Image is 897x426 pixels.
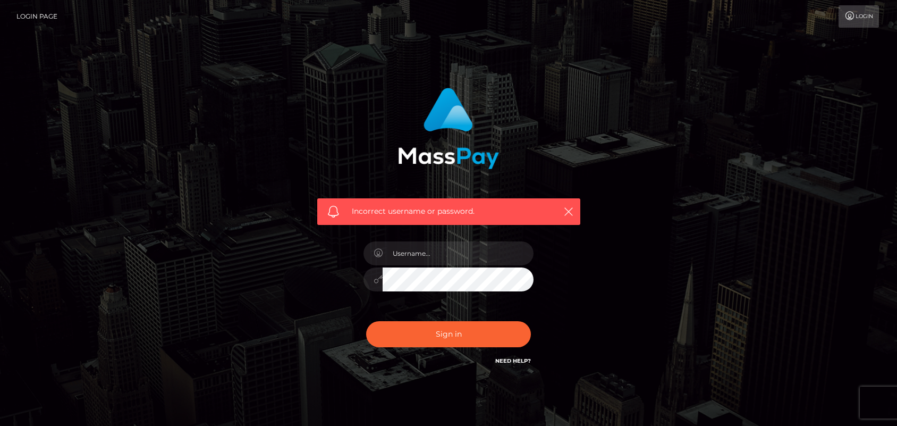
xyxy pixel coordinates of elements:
a: Login [839,5,879,28]
img: MassPay Login [398,88,499,169]
a: Need Help? [495,357,531,364]
a: Login Page [16,5,57,28]
button: Sign in [366,321,531,347]
span: Incorrect username or password. [352,206,546,217]
input: Username... [383,241,534,265]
